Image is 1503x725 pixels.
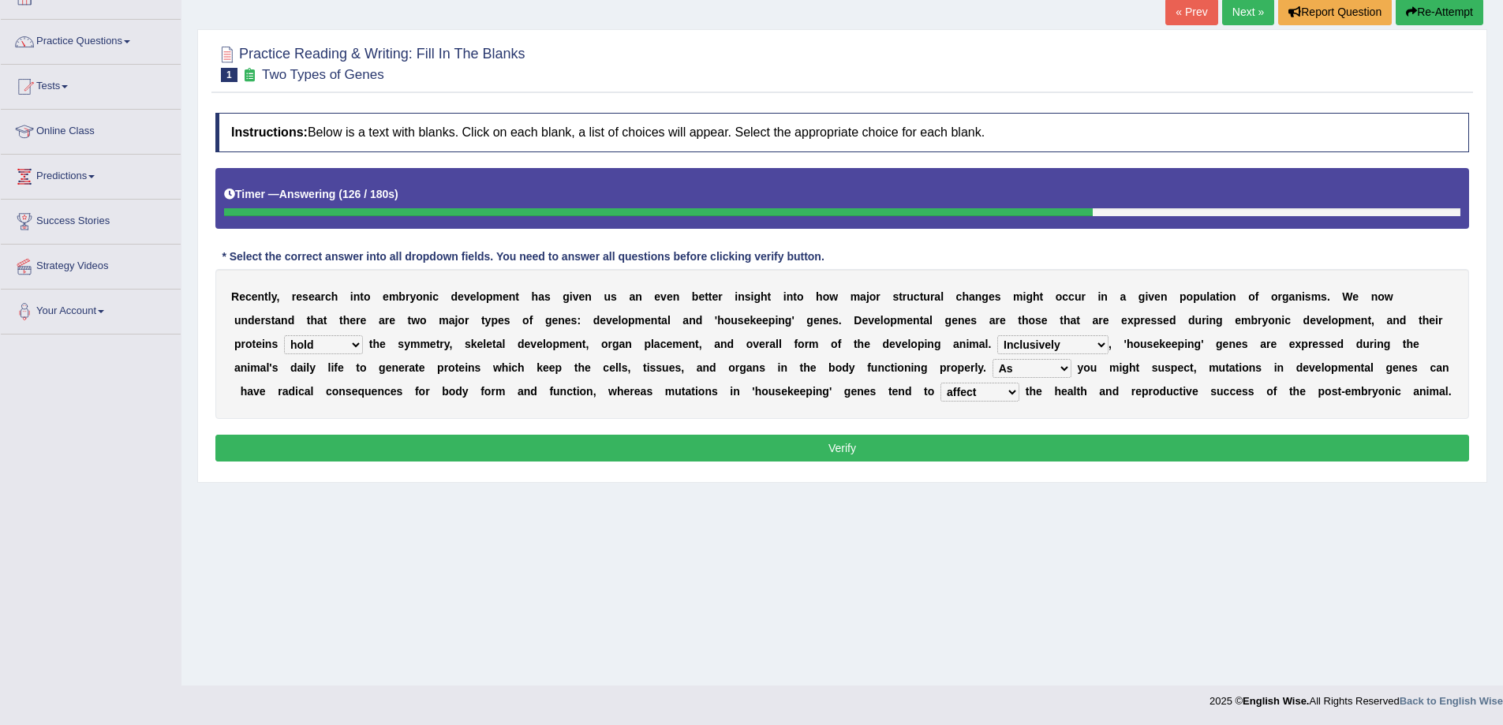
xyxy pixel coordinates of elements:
b: f [1255,290,1259,303]
b: n [738,290,745,303]
b: r [320,290,324,303]
b: g [981,290,989,303]
b: e [503,290,509,303]
b: e [862,314,868,327]
b: t [705,290,709,303]
b: u [1200,290,1207,303]
b: o [1187,290,1194,303]
b: a [1210,290,1216,303]
b: g [1282,290,1289,303]
b: n [820,314,827,327]
b: e [1103,314,1109,327]
b: r [1098,314,1102,327]
b: s [1321,290,1327,303]
b: i [429,290,432,303]
b: e [874,314,880,327]
b: t [408,314,412,327]
b: e [458,290,464,303]
b: a [315,290,321,303]
b: b [398,290,406,303]
b: g [1138,290,1146,303]
a: Predictions [1,155,181,194]
a: Tests [1,65,181,104]
b: m [389,290,398,303]
b: e [952,314,958,327]
b: v [606,314,612,327]
b: a [629,290,635,303]
b: n [1209,314,1216,327]
b: r [260,314,264,327]
b: u [1075,290,1082,303]
b: r [292,290,296,303]
b: u [731,314,738,327]
b: j [454,314,458,327]
b: a [1120,290,1126,303]
b: v [573,290,579,303]
b: i [735,290,738,303]
b: a [1289,290,1295,303]
b: n [241,314,248,327]
b: f [529,314,533,327]
b: t [657,314,661,327]
b: t [920,314,924,327]
b: m [1311,290,1321,303]
b: m [851,290,860,303]
b: e [1041,314,1048,327]
b: h [532,290,539,303]
b: c [325,290,331,303]
a: Success Stories [1,200,181,239]
b: c [914,290,920,303]
h4: Below is a text with blanks. Click on each blank, a list of choices will appear. Select the appro... [215,113,1469,152]
b: e [565,314,571,327]
b: ' [715,314,717,327]
b: a [860,290,866,303]
b: c [1068,290,1075,303]
b: l [940,290,944,303]
b: o [1378,290,1385,303]
b: o [869,290,877,303]
strong: Back to English Wise [1400,695,1503,707]
b: t [1076,314,1080,327]
b: i [1023,290,1026,303]
b: d [1169,314,1176,327]
b: ) [394,188,398,200]
b: g [785,314,792,327]
b: a [682,314,689,327]
b: t [768,290,772,303]
b: e [645,314,651,327]
b: D [854,314,862,327]
b: ( [338,188,342,200]
b: j [866,290,869,303]
b: g [1026,290,1033,303]
b: . [1327,290,1330,303]
b: h [310,314,317,327]
b: c [1062,290,1068,303]
b: h [962,290,969,303]
b: h [1022,314,1029,327]
b: e [361,314,367,327]
b: c [956,290,963,303]
b: n [509,290,516,303]
b: a [379,314,385,327]
b: i [775,314,778,327]
b: Answering [279,188,336,200]
b: l [619,314,622,327]
b: t [1018,314,1022,327]
h2: Practice Reading & Writing: Fill In The Blanks [215,43,525,82]
b: u [1195,314,1202,327]
b: h [816,290,823,303]
b: o [1248,290,1255,303]
b: t [1040,290,1044,303]
b: h [1033,290,1040,303]
b: n [778,314,785,327]
b: e [252,290,258,303]
b: o [479,290,486,303]
b: ' [791,314,794,327]
b: e [383,290,389,303]
b: i [350,290,353,303]
b: a [538,290,544,303]
b: v [868,314,874,327]
b: c [432,290,439,303]
b: o [364,290,371,303]
b: r [1278,290,1282,303]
